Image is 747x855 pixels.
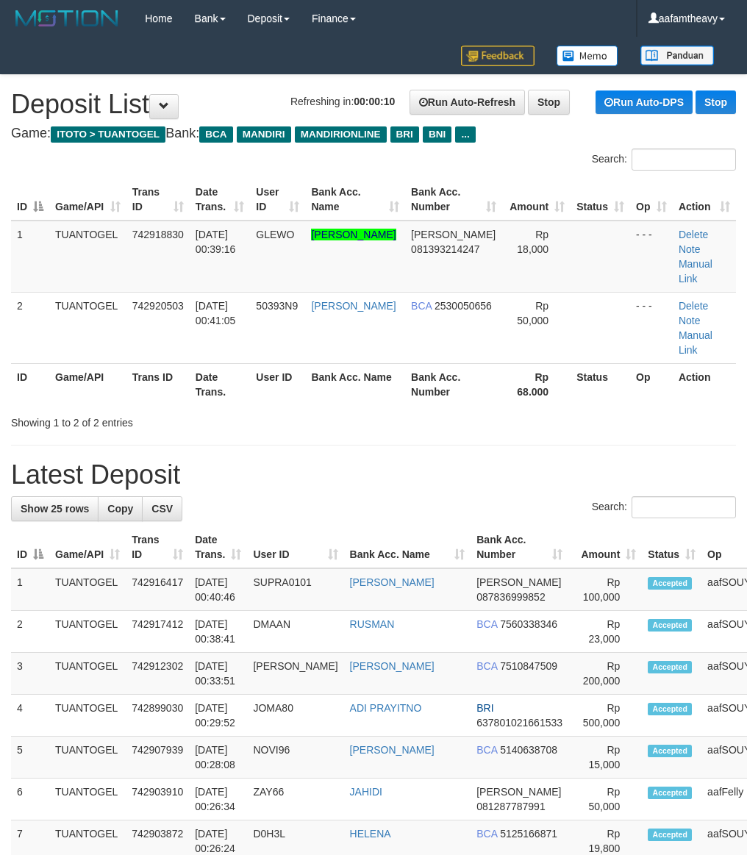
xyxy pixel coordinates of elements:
[344,526,471,568] th: Bank Acc. Name: activate to sort column ascending
[196,300,236,326] span: [DATE] 00:41:05
[390,126,419,143] span: BRI
[679,243,701,255] a: Note
[49,363,126,405] th: Game/API
[476,786,561,798] span: [PERSON_NAME]
[461,46,535,66] img: Feedback.jpg
[49,292,126,363] td: TUANTOGEL
[476,660,497,672] span: BCA
[350,618,395,630] a: RUSMAN
[411,300,432,312] span: BCA
[126,737,189,779] td: 742907939
[350,702,422,714] a: ADI PRAYITNO
[126,779,189,820] td: 742903910
[311,229,396,240] a: [PERSON_NAME]
[11,695,49,737] td: 4
[11,409,300,430] div: Showing 1 to 2 of 2 entries
[11,737,49,779] td: 5
[679,229,708,240] a: Delete
[476,801,545,812] span: Copy 081287787991 to clipboard
[405,363,502,405] th: Bank Acc. Number
[11,526,49,568] th: ID: activate to sort column descending
[190,363,251,405] th: Date Trans.
[126,568,189,611] td: 742916417
[423,126,451,143] span: BNI
[247,779,343,820] td: ZAY66
[49,221,126,293] td: TUANTOGEL
[502,363,571,405] th: Rp 68.000
[11,779,49,820] td: 6
[571,363,630,405] th: Status
[350,660,435,672] a: [PERSON_NAME]
[568,526,642,568] th: Amount: activate to sort column ascending
[476,744,497,756] span: BCA
[247,568,343,611] td: SUPRA0101
[500,618,557,630] span: Copy 7560338346 to clipboard
[673,363,736,405] th: Action
[632,149,736,171] input: Search:
[98,496,143,521] a: Copy
[648,829,692,841] span: Accepted
[679,300,708,312] a: Delete
[126,179,190,221] th: Trans ID: activate to sort column ascending
[648,619,692,632] span: Accepted
[11,611,49,653] td: 2
[648,577,692,590] span: Accepted
[126,611,189,653] td: 742917412
[21,503,89,515] span: Show 25 rows
[568,737,642,779] td: Rp 15,000
[107,503,133,515] span: Copy
[557,46,618,66] img: Button%20Memo.svg
[11,126,736,141] h4: Game: Bank:
[11,292,49,363] td: 2
[592,496,736,518] label: Search:
[305,363,405,405] th: Bank Acc. Name
[49,526,126,568] th: Game/API: activate to sort column ascending
[11,90,736,119] h1: Deposit List
[189,611,247,653] td: [DATE] 00:38:41
[189,526,247,568] th: Date Trans.: activate to sort column ascending
[250,363,305,405] th: User ID
[630,363,673,405] th: Op
[648,787,692,799] span: Accepted
[455,126,475,143] span: ...
[49,653,126,695] td: TUANTOGEL
[305,179,405,221] th: Bank Acc. Name: activate to sort column ascending
[237,126,291,143] span: MANDIRI
[500,828,557,840] span: Copy 5125166871 to clipboard
[405,179,502,221] th: Bank Acc. Number: activate to sort column ascending
[247,695,343,737] td: JOMA80
[189,779,247,820] td: [DATE] 00:26:34
[11,7,123,29] img: MOTION_logo.png
[696,90,736,114] a: Stop
[247,737,343,779] td: NOVI96
[250,179,305,221] th: User ID: activate to sort column ascending
[476,717,562,729] span: Copy 637801021661533 to clipboard
[640,46,714,65] img: panduan.png
[126,653,189,695] td: 742912302
[476,591,545,603] span: Copy 087836999852 to clipboard
[11,496,99,521] a: Show 25 rows
[648,745,692,757] span: Accepted
[350,786,382,798] a: JAHIDI
[648,703,692,715] span: Accepted
[435,300,492,312] span: Copy 2530050656 to clipboard
[517,300,548,326] span: Rp 50,000
[500,660,557,672] span: Copy 7510847509 to clipboard
[471,526,568,568] th: Bank Acc. Number: activate to sort column ascending
[411,229,496,240] span: [PERSON_NAME]
[126,526,189,568] th: Trans ID: activate to sort column ascending
[596,90,693,114] a: Run Auto-DPS
[151,503,173,515] span: CSV
[311,300,396,312] a: [PERSON_NAME]
[256,229,294,240] span: GLEWO
[196,229,236,255] span: [DATE] 00:39:16
[247,611,343,653] td: DMAAN
[190,179,251,221] th: Date Trans.: activate to sort column ascending
[354,96,395,107] strong: 00:00:10
[247,526,343,568] th: User ID: activate to sort column ascending
[679,329,712,356] a: Manual Link
[502,179,571,221] th: Amount: activate to sort column ascending
[49,695,126,737] td: TUANTOGEL
[132,229,184,240] span: 742918830
[51,126,165,143] span: ITOTO > TUANTOGEL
